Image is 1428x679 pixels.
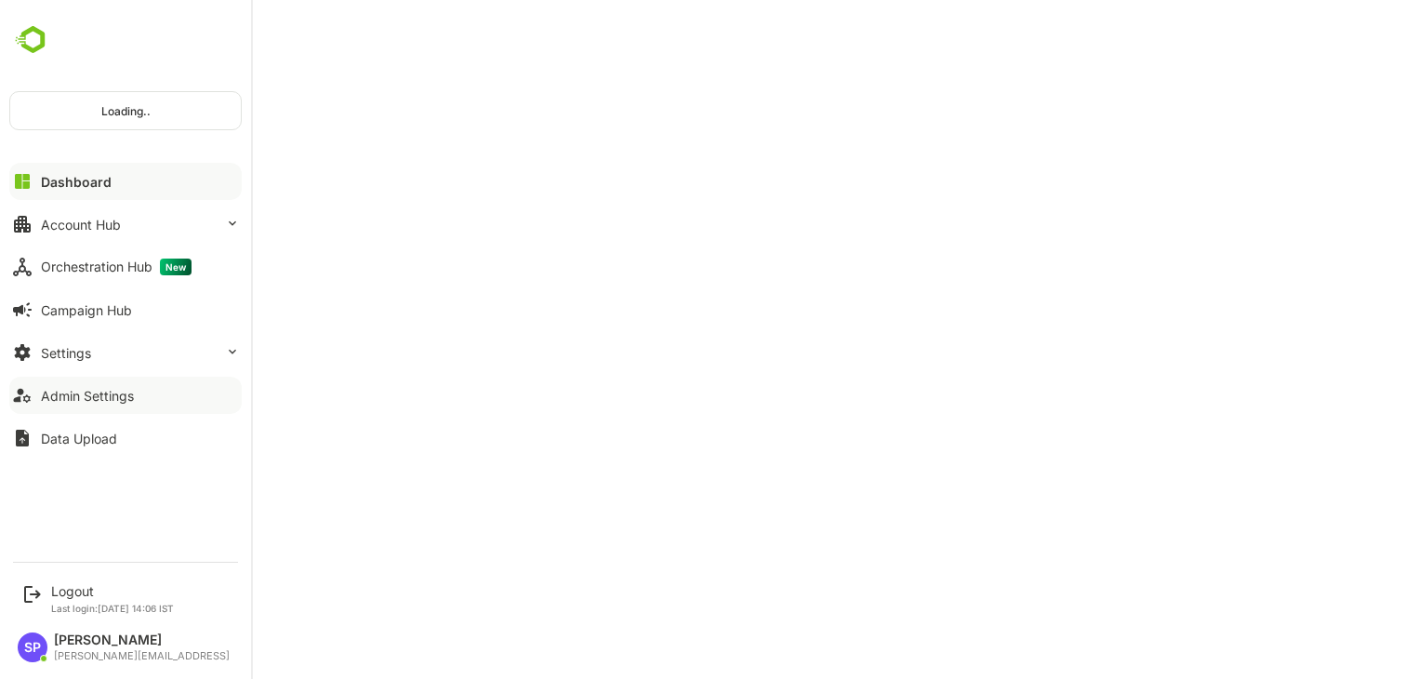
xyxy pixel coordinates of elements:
button: Account Hub [9,206,242,243]
div: Dashboard [41,174,112,190]
button: Admin Settings [9,377,242,414]
button: Data Upload [9,419,242,457]
div: Logout [51,583,174,599]
span: New [160,259,192,275]
button: Campaign Hub [9,291,242,328]
img: undefinedjpg [9,22,57,58]
div: [PERSON_NAME] [54,632,230,648]
div: Admin Settings [41,388,134,404]
button: Dashboard [9,163,242,200]
div: Account Hub [41,217,121,233]
button: Orchestration HubNew [9,248,242,286]
p: Last login: [DATE] 14:06 IST [51,603,174,614]
div: SP [18,632,47,662]
div: [PERSON_NAME][EMAIL_ADDRESS] [54,650,230,662]
div: Data Upload [41,431,117,446]
div: Orchestration Hub [41,259,192,275]
div: Loading.. [10,92,241,129]
button: Settings [9,334,242,371]
div: Settings [41,345,91,361]
div: Campaign Hub [41,302,132,318]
